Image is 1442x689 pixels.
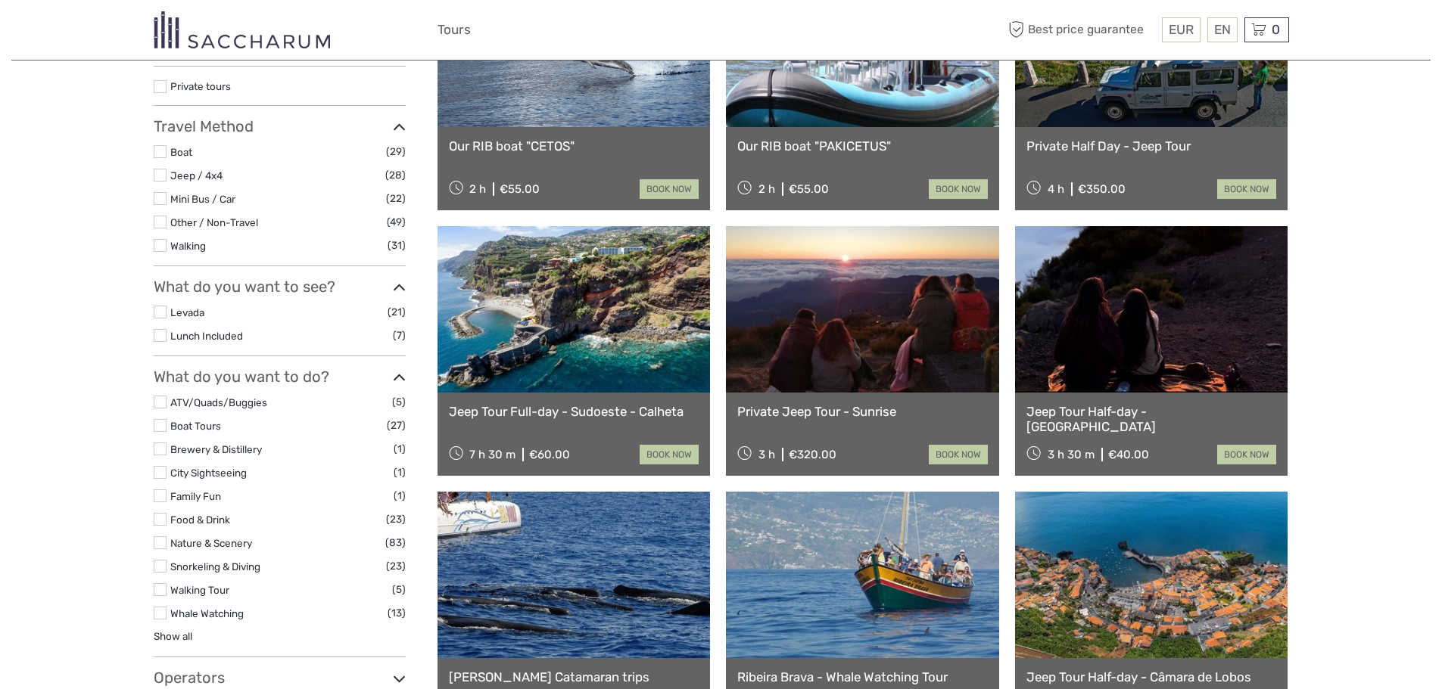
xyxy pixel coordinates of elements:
h3: What do you want to do? [154,368,406,386]
a: Brewery & Distillery [170,443,262,455]
a: Walking [170,240,206,252]
a: book now [640,179,699,199]
span: (28) [385,166,406,184]
a: Boat Tours [170,420,221,432]
a: Snorkeling & Diving [170,560,260,573]
a: Jeep Tour Half-day - [GEOGRAPHIC_DATA] [1026,404,1277,435]
span: (7) [393,327,406,344]
a: Other / Non-Travel [170,216,258,228]
div: EN [1207,17,1238,42]
span: (27) [387,417,406,434]
a: book now [929,445,988,464]
a: Private Jeep Tour - Sunrise [737,404,988,419]
a: book now [929,179,988,199]
span: 2 h [758,182,775,196]
a: book now [1217,179,1276,199]
div: €320.00 [789,448,836,461]
a: Jeep / 4x4 [170,169,223,182]
span: (23) [386,557,406,575]
span: (22) [386,190,406,207]
span: 4 h [1048,182,1064,196]
a: Food & Drink [170,514,230,526]
a: [PERSON_NAME] Catamaran trips [449,669,699,684]
a: Ribeira Brava - Whale Watching Tour [737,669,988,684]
div: €60.00 [529,448,570,461]
a: Levada [170,306,204,318]
span: (49) [387,213,406,231]
span: 3 h [758,448,775,461]
span: (21) [388,303,406,321]
a: book now [1217,445,1276,464]
div: €55.00 [789,182,829,196]
div: €40.00 [1108,448,1149,461]
div: €350.00 [1078,182,1126,196]
span: (31) [388,237,406,254]
span: (5) [392,581,406,598]
a: book now [640,445,699,464]
a: ATV/Quads/Buggies [170,396,267,408]
span: (29) [386,143,406,160]
span: 2 h [469,182,486,196]
button: Open LiveChat chat widget [174,23,192,42]
h3: What do you want to see? [154,278,406,296]
div: €55.00 [500,182,540,196]
span: (1) [394,440,406,458]
a: Whale Watching [170,607,244,619]
span: 7 h 30 m [469,448,515,461]
span: (13) [388,604,406,622]
span: (1) [394,464,406,481]
span: 3 h 30 m [1048,448,1095,461]
a: Jeep Tour Half-day - Câmara de Lobos [1026,669,1277,684]
span: (1) [394,487,406,504]
a: Private tours [170,80,231,92]
a: City Sightseeing [170,467,247,479]
a: Walking Tour [170,584,229,596]
a: Lunch Included [170,330,243,342]
a: Family Fun [170,490,221,502]
h3: Operators [154,669,406,687]
span: (23) [386,511,406,528]
a: Nature & Scenery [170,537,252,549]
h3: Travel Method [154,117,406,135]
span: 0 [1269,22,1282,37]
a: Mini Bus / Car [170,193,235,205]
a: Tours [438,19,471,41]
a: Boat [170,146,192,158]
span: (83) [385,534,406,551]
a: Our RIB boat "PAKICETUS" [737,138,988,154]
a: Show all [154,630,192,642]
img: 3281-7c2c6769-d4eb-44b0-bed6-48b5ed3f104e_logo_small.png [154,11,330,48]
p: We're away right now. Please check back later! [21,26,171,39]
a: Our RIB boat "CETOS" [449,138,699,154]
a: Jeep Tour Full-day - Sudoeste - Calheta [449,404,699,419]
span: Best price guarantee [1005,17,1158,42]
a: Private Half Day - Jeep Tour [1026,138,1277,154]
span: (5) [392,393,406,411]
span: EUR [1169,22,1194,37]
